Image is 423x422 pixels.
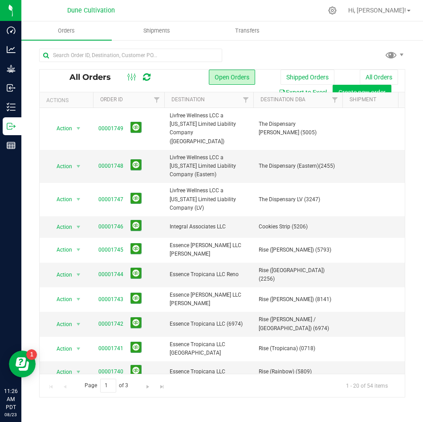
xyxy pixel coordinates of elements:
[49,193,73,206] span: Action
[338,89,386,96] span: Create new order
[77,379,136,393] span: Page of 3
[259,120,337,137] span: The Dispensary [PERSON_NAME] (5005)
[112,21,202,40] a: Shipments
[7,64,16,73] inline-svg: Grow
[46,27,87,35] span: Orders
[170,270,248,279] span: Essence Tropicana LLC Reno
[395,92,409,108] a: Filter
[348,7,406,14] span: Hi, [PERSON_NAME]!
[170,112,248,146] span: Livfree Wellness LCC a [US_STATE] Limited Liability Company ([GEOGRAPHIC_DATA])
[259,295,337,304] span: Rise ([PERSON_NAME]) (8141)
[73,160,84,173] span: select
[21,21,112,40] a: Orders
[170,368,248,376] span: Essence Tropicana LLC
[223,27,272,35] span: Transfers
[155,379,168,391] a: Go to the last page
[339,379,395,392] span: 1 - 20 of 54 items
[259,266,337,283] span: Rise ([GEOGRAPHIC_DATA]) (2256)
[4,387,17,411] p: 11:26 AM PDT
[73,293,84,306] span: select
[260,96,305,103] a: Destination DBA
[170,153,248,179] span: Livfree Wellness LCC a [US_STATE] Limited Liability Company (Eastern)
[281,70,334,85] button: Shipped Orders
[273,85,333,100] button: Export to Excel
[100,379,116,393] input: 1
[98,270,123,279] a: 00001744
[98,246,123,254] a: 00001745
[328,92,342,108] a: Filter
[7,45,16,54] inline-svg: Analytics
[259,246,337,254] span: Rise ([PERSON_NAME]) (5793)
[259,344,337,353] span: Rise (Tropicana) (0718)
[100,96,123,103] a: Order ID
[46,97,89,103] div: Actions
[73,366,84,378] span: select
[170,320,248,328] span: Essence Tropicana LLC (6974)
[4,411,17,418] p: 08/23
[49,293,73,306] span: Action
[7,103,16,112] inline-svg: Inventory
[7,122,16,131] inline-svg: Outbound
[360,70,398,85] button: All Orders
[98,124,123,133] a: 00001749
[170,223,248,231] span: Integral Associates LLC
[239,92,253,108] a: Filter
[170,291,248,308] span: Essence [PERSON_NAME] LLC [PERSON_NAME]
[327,6,338,15] div: Manage settings
[98,320,123,328] a: 00001742
[69,72,120,82] span: All Orders
[150,92,164,108] a: Filter
[259,368,337,376] span: Rise (Rainbow) (5809)
[7,141,16,150] inline-svg: Reports
[209,70,255,85] button: Open Orders
[7,26,16,35] inline-svg: Dashboard
[259,195,337,204] span: The Dispensary LV (3247)
[73,269,84,281] span: select
[259,223,337,231] span: Cookies Strip (5206)
[171,96,205,103] a: Destination
[333,85,391,100] button: Create new order
[73,193,84,206] span: select
[350,96,376,103] a: Shipment
[7,83,16,92] inline-svg: Inbound
[49,122,73,135] span: Action
[73,318,84,331] span: select
[73,221,84,233] span: select
[259,315,337,332] span: Rise ([PERSON_NAME] / [GEOGRAPHIC_DATA]) (6974)
[202,21,293,40] a: Transfers
[98,344,123,353] a: 00001741
[49,269,73,281] span: Action
[49,221,73,233] span: Action
[39,49,222,62] input: Search Order ID, Destination, Customer PO...
[49,244,73,256] span: Action
[67,7,115,14] span: Dune Cultivation
[73,122,84,135] span: select
[98,162,123,170] a: 00001748
[26,349,37,360] iframe: Resource center unread badge
[98,223,123,231] a: 00001746
[73,244,84,256] span: select
[73,343,84,355] span: select
[9,351,36,377] iframe: Resource center
[49,343,73,355] span: Action
[49,160,73,173] span: Action
[170,241,248,258] span: Essence [PERSON_NAME] LLC [PERSON_NAME]
[49,366,73,378] span: Action
[131,27,182,35] span: Shipments
[98,195,123,204] a: 00001747
[98,295,123,304] a: 00001743
[98,368,123,376] a: 00001740
[49,318,73,331] span: Action
[170,186,248,212] span: Livfree Wellness LCC a [US_STATE] Limited Liability Company (LV)
[142,379,155,391] a: Go to the next page
[259,162,337,170] span: The Dispensary (Eastern)(2455)
[170,340,248,357] span: Essence Tropicana LLC [GEOGRAPHIC_DATA]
